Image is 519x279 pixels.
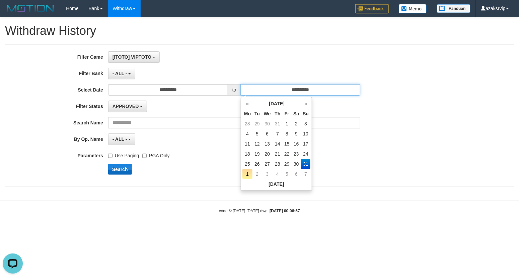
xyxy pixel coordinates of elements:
[252,129,262,139] td: 5
[301,109,310,119] th: Su
[219,209,300,213] small: code © [DATE]-[DATE] dwg |
[273,159,283,169] td: 28
[273,119,283,129] td: 31
[292,169,301,179] td: 6
[301,129,310,139] td: 10
[242,119,252,129] td: 28
[108,154,113,158] input: Use Paging
[252,99,301,109] th: [DATE]
[108,51,160,63] button: [ITOTO] VIPTOTO
[273,149,283,159] td: 21
[301,169,310,179] td: 7
[228,84,241,96] span: to
[108,164,132,175] button: Search
[5,3,56,13] img: MOTION_logo.png
[142,154,147,158] input: PGA Only
[270,209,300,213] strong: [DATE] 00:06:57
[292,139,301,149] td: 16
[113,104,139,109] span: APPROVED
[262,129,273,139] td: 6
[262,139,273,149] td: 13
[301,159,310,169] td: 31
[242,109,252,119] th: Mo
[142,150,169,159] label: PGA Only
[252,159,262,169] td: 26
[262,119,273,129] td: 30
[301,119,310,129] td: 3
[292,129,301,139] td: 9
[282,159,291,169] td: 29
[252,149,262,159] td: 19
[242,139,252,149] td: 11
[282,149,291,159] td: 22
[3,3,23,23] button: Open LiveChat chat widget
[273,129,283,139] td: 7
[292,159,301,169] td: 30
[355,4,389,13] img: Feedback.jpg
[273,109,283,119] th: Th
[252,169,262,179] td: 2
[5,24,514,38] h1: Withdraw History
[262,159,273,169] td: 27
[113,71,127,76] span: - ALL -
[292,149,301,159] td: 23
[437,4,470,13] img: panduan.png
[242,99,252,109] th: «
[108,150,139,159] label: Use Paging
[242,169,252,179] td: 1
[108,68,135,79] button: - ALL -
[282,109,291,119] th: Fr
[113,136,127,142] span: - ALL -
[113,54,151,60] span: [ITOTO] VIPTOTO
[282,129,291,139] td: 8
[262,169,273,179] td: 3
[242,159,252,169] td: 25
[108,101,147,112] button: APPROVED
[399,4,427,13] img: Button%20Memo.svg
[273,169,283,179] td: 4
[252,139,262,149] td: 12
[301,139,310,149] td: 17
[262,149,273,159] td: 20
[301,99,310,109] th: »
[282,169,291,179] td: 5
[262,109,273,119] th: We
[242,179,310,189] th: [DATE]
[252,109,262,119] th: Tu
[242,129,252,139] td: 4
[242,149,252,159] td: 18
[252,119,262,129] td: 29
[108,133,135,145] button: - ALL -
[292,109,301,119] th: Sa
[282,139,291,149] td: 15
[273,139,283,149] td: 14
[292,119,301,129] td: 2
[282,119,291,129] td: 1
[301,149,310,159] td: 24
